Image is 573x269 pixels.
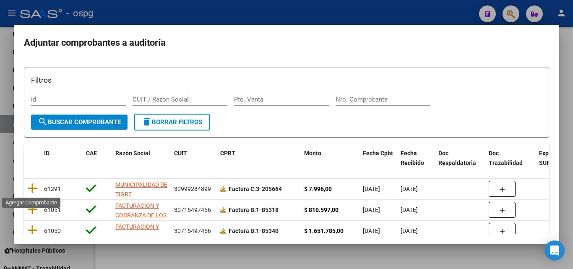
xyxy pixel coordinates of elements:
span: Doc Trazabilidad [489,150,523,166]
span: CPBT [220,150,235,157]
button: Buscar Comprobante [31,115,128,130]
mat-icon: delete [142,117,152,127]
h3: Filtros [31,75,542,86]
datatable-header-cell: CPBT [217,144,301,172]
span: [DATE] [401,227,418,234]
strong: $ 7.996,00 [304,185,332,192]
datatable-header-cell: Fecha Cpbt [359,144,397,172]
datatable-header-cell: Monto [301,144,359,172]
datatable-header-cell: Razón Social [112,144,171,172]
mat-icon: search [38,117,48,127]
datatable-header-cell: CUIT [171,144,217,172]
span: CUIT [174,150,187,157]
span: 61291 [44,185,61,192]
span: Factura C: [229,185,256,192]
span: Buscar Comprobante [38,118,121,126]
datatable-header-cell: Doc Respaldatoria [435,144,485,172]
datatable-header-cell: Fecha Recibido [397,144,435,172]
span: 61050 [44,227,61,234]
span: Factura B: [229,227,256,234]
strong: 1-85340 [229,227,279,234]
span: FACTURACION Y COBRANZA DE LOS EFECTORES PUBLICOS S.E. [115,202,167,238]
span: Fecha Cpbt [363,150,393,157]
span: MUNICIPALIDAD DE TIGRE [115,181,167,198]
button: Borrar Filtros [134,114,210,131]
datatable-header-cell: CAE [83,144,112,172]
strong: $ 1.651.785,00 [304,227,344,234]
datatable-header-cell: ID [41,144,83,172]
span: [DATE] [363,206,380,213]
span: [DATE] [363,185,380,192]
span: ID [44,150,49,157]
span: CAE [86,150,97,157]
span: Fecha Recibido [401,150,424,166]
span: [DATE] [401,185,418,192]
span: Monto [304,150,321,157]
span: Factura B: [229,206,256,213]
span: [DATE] [363,227,380,234]
div: Open Intercom Messenger [544,240,565,261]
datatable-header-cell: Doc Trazabilidad [485,144,536,172]
strong: 3-205664 [229,185,282,192]
strong: $ 810.597,00 [304,206,339,213]
span: FACTURACION Y COBRANZA DE LOS EFECTORES PUBLICOS S.E. [115,223,167,259]
span: Borrar Filtros [142,118,202,126]
span: [DATE] [401,206,418,213]
span: 30715497456 [174,206,211,213]
span: 30715497456 [174,227,211,234]
span: Razón Social [115,150,150,157]
strong: 1-85318 [229,206,279,213]
span: 30999284899 [174,185,211,192]
span: 61051 [44,206,61,213]
span: Doc Respaldatoria [438,150,476,166]
h2: Adjuntar comprobantes a auditoría [24,35,549,51]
